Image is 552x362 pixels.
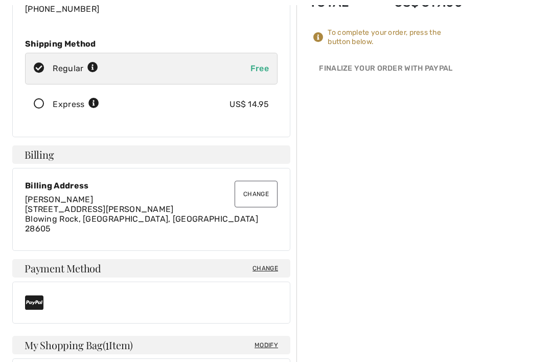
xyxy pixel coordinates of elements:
div: Shipping Method [25,39,278,49]
span: [STREET_ADDRESS][PERSON_NAME] Blowing Rock, [GEOGRAPHIC_DATA], [GEOGRAPHIC_DATA] 28605 [25,204,258,233]
div: Finalize Your Order with PayPal [309,63,463,78]
h4: My Shopping Bag [12,336,290,354]
span: Payment Method [25,263,101,273]
div: To complete your order, press the button below. [328,28,463,47]
iframe: PayPal-paypal [309,78,463,101]
span: Billing [25,150,54,160]
button: Change [235,181,278,207]
span: Change [252,264,278,273]
span: ( Item) [103,338,133,352]
div: US$ 14.95 [229,98,269,111]
span: Free [250,63,269,73]
div: Express [53,98,99,111]
span: Modify [255,340,278,350]
div: Regular [53,62,98,75]
a: [PHONE_NUMBER] [25,4,99,14]
span: 1 [105,337,109,351]
div: Billing Address [25,181,278,190]
span: [PERSON_NAME] [25,195,93,204]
